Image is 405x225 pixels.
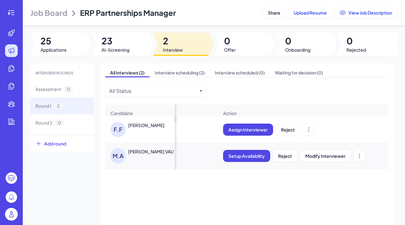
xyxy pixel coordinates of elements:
div: FEBBY FEBRINO IBNU [128,122,165,128]
span: 0 [55,119,64,126]
button: View Job Description [335,7,397,19]
span: Interview [163,47,183,53]
button: Reject [273,150,297,162]
span: 23 [102,35,129,47]
span: Share [268,10,280,16]
span: Job Board [30,8,67,18]
div: MARIO AGUSTINUS VAU [128,148,174,155]
div: anonymous [142,147,217,165]
span: Waiting for decision (0) [270,68,328,77]
span: Applications [40,47,66,53]
button: Add round [30,135,94,152]
button: Modify Interviewer [300,150,351,162]
span: View Job Description [348,10,392,16]
span: 0 [224,35,236,47]
span: Round 2 [35,119,52,126]
span: Round 1 [35,103,51,109]
div: M.A [110,148,126,164]
span: Assign Interviewer [228,127,268,132]
span: ERP Partnerships Manager [80,8,176,17]
span: Assessment [35,86,61,93]
button: Share [263,7,286,19]
button: Assign Interviewer [223,124,273,136]
button: Reject [276,124,300,136]
span: 25 [40,35,66,47]
button: Setup Availability [223,150,270,162]
span: Onboarding [285,47,310,53]
div: F.F [110,122,126,137]
span: 0 [285,35,310,47]
span: Reject [278,153,292,159]
div: All Status [109,87,131,95]
span: 0 [64,86,73,93]
div: INTERVIEW ROUNDS [30,66,94,81]
span: Reject [281,127,295,132]
span: Setup Availability [228,153,265,159]
span: 2 [54,103,63,109]
button: All Status [109,87,197,95]
span: Add round [44,140,66,147]
span: 0 [346,35,366,47]
span: All Interviews (2) [105,68,150,77]
button: Upload Resume [288,7,332,19]
span: Interview scheduled (0) [210,68,270,77]
span: AI-Screening [102,47,129,53]
span: Rejected [346,47,366,53]
span: Interview scheduling (2) [150,68,210,77]
span: 2 [163,35,183,47]
span: Action [223,110,237,116]
span: Upload Resume [294,10,327,16]
span: Modify Interviewer [305,153,346,159]
span: Candidate [110,110,133,116]
span: Offer [224,47,236,53]
img: user_logo.png [5,208,18,221]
